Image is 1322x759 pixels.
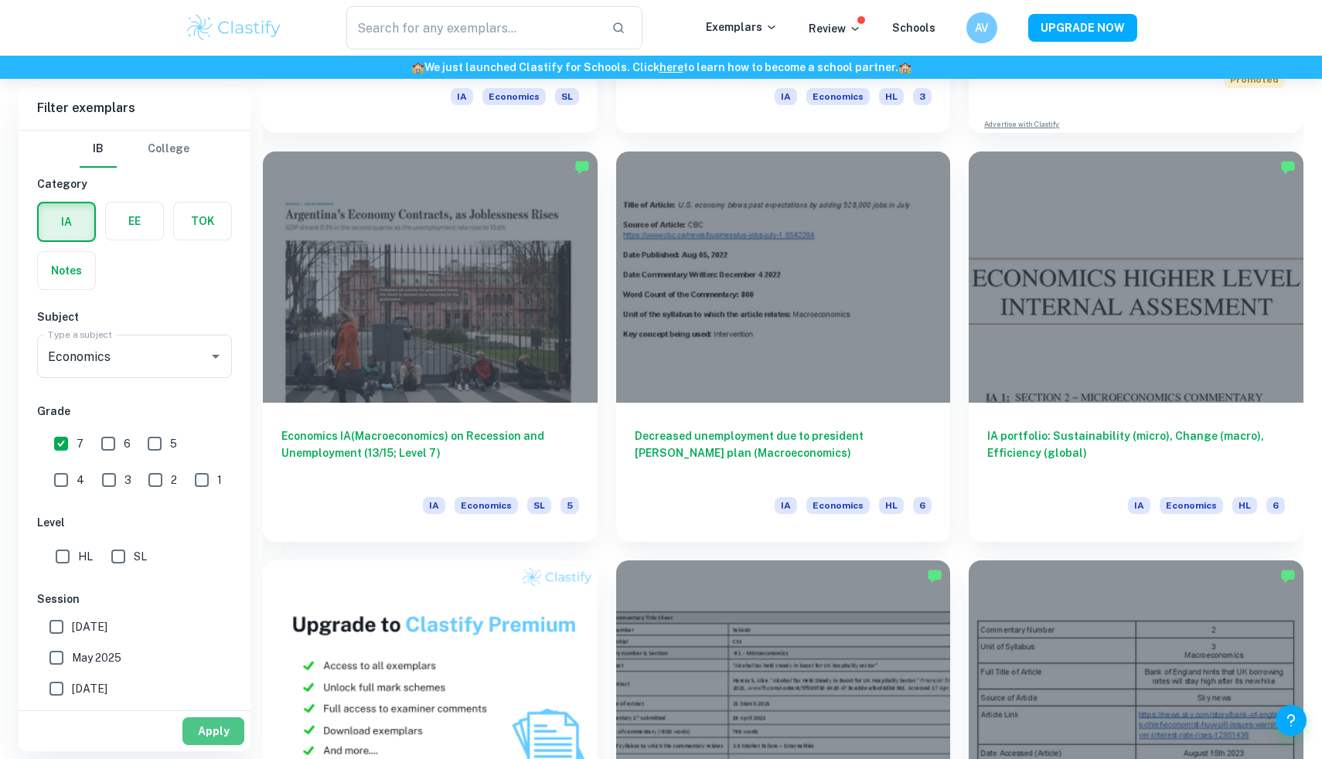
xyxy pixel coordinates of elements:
span: May 2025 [72,649,121,666]
a: Schools [892,22,935,34]
a: Decreased unemployment due to president [PERSON_NAME] plan (Macroeconomics)IAEconomicsHL6 [616,151,951,541]
button: Notes [38,252,95,289]
span: SL [527,497,551,514]
span: 7 [77,435,83,452]
button: AV [966,12,997,43]
span: 3 [913,88,932,105]
button: UPGRADE NOW [1028,14,1137,42]
a: Economics IA(Macroeconomics) on Recession and Unemployment (13/15; Level 7)IAEconomicsSL5 [263,151,598,541]
span: IA [451,88,473,105]
button: IB [80,131,117,168]
h6: Subject [37,308,232,325]
h6: We just launched Clastify for Schools. Click to learn how to become a school partner. [3,59,1319,76]
h6: Filter exemplars [19,87,250,130]
span: [DATE] [72,680,107,697]
span: SL [555,88,579,105]
span: HL [879,497,904,514]
span: 3 [124,471,131,488]
h6: Economics IA(Macroeconomics) on Recession and Unemployment (13/15; Level 7) [281,427,579,478]
span: HL [78,548,93,565]
span: IA [1128,497,1150,514]
label: Type a subject [48,328,112,341]
img: Clastify logo [185,12,283,43]
span: Economics [806,88,870,105]
p: Review [809,20,861,37]
a: here [659,61,683,73]
img: Marked [574,159,590,175]
img: Marked [1280,568,1296,584]
button: EE [106,203,163,240]
span: Economics [1160,497,1223,514]
h6: AV [973,19,991,36]
span: HL [879,88,904,105]
h6: Category [37,175,232,192]
a: IA portfolio: Sustainability (micro), Change (macro), Efficiency (global)IAEconomicsHL6 [969,151,1303,541]
span: [DATE] [72,618,107,635]
span: SL [134,548,147,565]
img: Marked [1280,159,1296,175]
button: TOK [174,203,231,240]
span: 6 [913,497,932,514]
span: IA [423,497,445,514]
input: Search for any exemplars... [346,6,599,49]
h6: Session [37,591,232,608]
button: Open [205,345,227,367]
span: 🏫 [411,61,424,73]
span: 6 [1266,497,1285,514]
span: 1 [217,471,222,488]
h6: Level [37,514,232,531]
p: Exemplars [706,19,778,36]
a: Advertise with Clastify [984,119,1059,130]
span: 🏫 [898,61,911,73]
span: HL [1232,497,1257,514]
button: Apply [182,717,244,745]
h6: IA portfolio: Sustainability (micro), Change (macro), Efficiency (global) [987,427,1285,478]
h6: Decreased unemployment due to president [PERSON_NAME] plan (Macroeconomics) [635,427,932,478]
span: Economics [482,88,546,105]
span: 4 [77,471,84,488]
button: IA [39,203,94,240]
span: IA [775,497,797,514]
button: Help and Feedback [1276,705,1307,736]
span: Economics [806,497,870,514]
h6: Grade [37,403,232,420]
span: 5 [560,497,579,514]
span: IA [775,88,797,105]
span: 2 [171,471,177,488]
div: Filter type choice [80,131,189,168]
span: Economics [455,497,518,514]
button: College [148,131,189,168]
span: Promoted [1224,71,1285,88]
img: Marked [927,568,942,584]
span: 6 [124,435,131,452]
span: 5 [170,435,177,452]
